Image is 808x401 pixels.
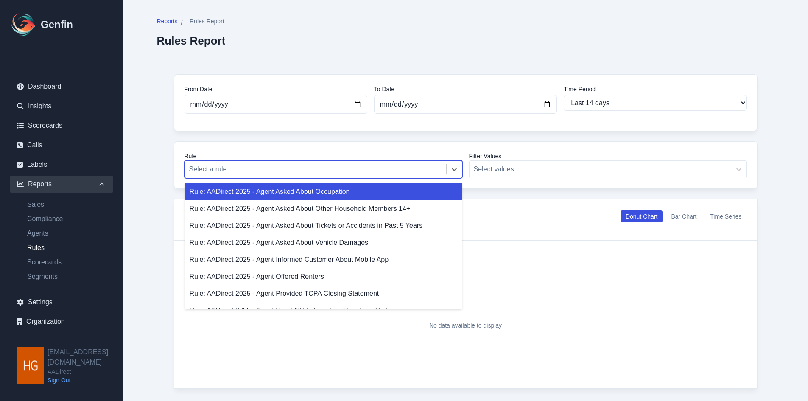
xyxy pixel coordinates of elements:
[374,85,557,93] label: To Date
[10,11,37,38] img: Logo
[185,268,462,285] div: Rule: AADirect 2025 - Agent Offered Renters
[157,17,178,28] a: Reports
[564,85,746,93] label: Time Period
[185,183,462,200] div: Rule: AADirect 2025 - Agent Asked About Occupation
[10,294,113,311] a: Settings
[17,347,44,384] img: hgarza@aadirect.com
[181,17,183,28] span: /
[185,251,462,268] div: Rule: AADirect 2025 - Agent Informed Customer About Mobile App
[20,272,113,282] a: Segments
[10,117,113,134] a: Scorecards
[185,234,462,251] div: Rule: AADirect 2025 - Agent Asked About Vehicle Damages
[20,214,113,224] a: Compliance
[469,152,747,160] label: Filter Values
[10,98,113,115] a: Insights
[10,313,113,330] a: Organization
[185,200,462,217] div: Rule: AADirect 2025 - Agent Asked About Other Household Members 14+
[185,302,462,319] div: Rule: AADirect 2025 - Agent Read All Underwriting Questions Verbatim
[190,17,224,25] span: Rules Report
[20,199,113,210] a: Sales
[157,34,226,47] h2: Rules Report
[429,321,502,330] p: No data available to display
[10,78,113,95] a: Dashboard
[621,210,663,222] button: Donut Chart
[10,137,113,154] a: Calls
[185,152,462,160] label: Rule
[185,217,462,234] div: Rule: AADirect 2025 - Agent Asked About Tickets or Accidents in Past 5 Years
[48,376,123,384] a: Sign Out
[48,367,123,376] span: AADirect
[666,210,702,222] button: Bar Chart
[10,176,113,193] div: Reports
[48,347,123,367] h2: [EMAIL_ADDRESS][DOMAIN_NAME]
[705,210,746,222] button: Time Series
[10,156,113,173] a: Labels
[20,243,113,253] a: Rules
[157,17,178,25] span: Reports
[20,228,113,238] a: Agents
[185,85,367,93] label: From Date
[20,257,113,267] a: Scorecards
[185,285,462,302] div: Rule: AADirect 2025 - Agent Provided TCPA Closing Statement
[41,18,73,31] h1: Genfin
